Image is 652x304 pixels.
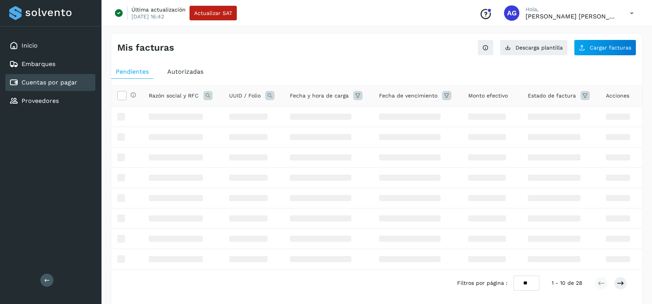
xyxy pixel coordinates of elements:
[379,92,437,100] span: Fecha de vencimiento
[5,37,95,54] div: Inicio
[190,6,237,20] button: Actualizar SAT
[5,56,95,73] div: Embarques
[5,93,95,109] div: Proveedores
[167,68,203,75] span: Autorizadas
[468,92,508,100] span: Monto efectivo
[229,92,261,100] span: UUID / Folio
[22,97,59,104] a: Proveedores
[131,6,186,13] p: Última actualización
[590,45,631,50] span: Cargar facturas
[149,92,199,100] span: Razón social y RFC
[500,40,568,56] button: Descarga plantilla
[528,92,576,100] span: Estado de factura
[131,13,164,20] p: [DATE] 16:42
[116,68,149,75] span: Pendientes
[194,10,232,16] span: Actualizar SAT
[526,6,618,13] p: Hola,
[290,92,349,100] span: Fecha y hora de carga
[457,279,507,287] span: Filtros por página :
[5,74,95,91] div: Cuentas por pagar
[117,42,174,53] h4: Mis facturas
[22,79,77,86] a: Cuentas por pagar
[552,279,582,287] span: 1 - 10 de 28
[22,42,38,49] a: Inicio
[606,92,629,100] span: Acciones
[526,13,618,20] p: Abigail Gonzalez Leon
[516,45,563,50] span: Descarga plantilla
[22,60,55,68] a: Embarques
[574,40,636,56] button: Cargar facturas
